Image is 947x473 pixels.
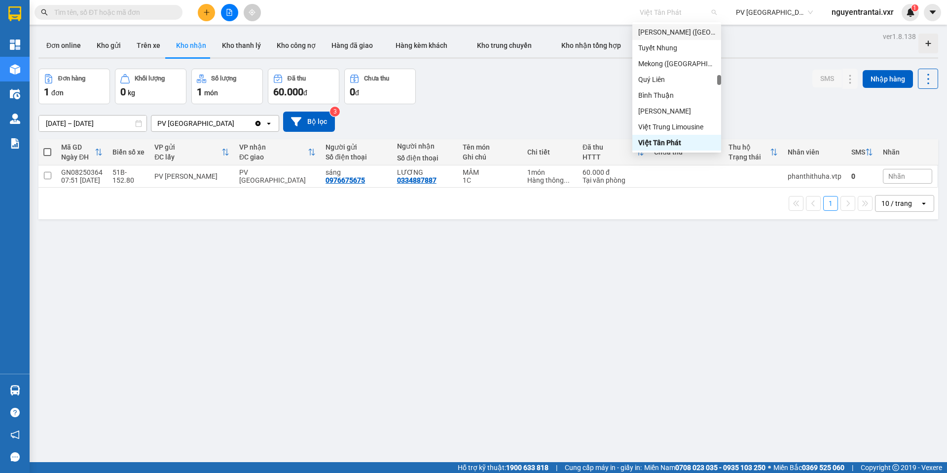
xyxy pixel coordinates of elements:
span: | [852,462,853,473]
span: question-circle [10,408,20,417]
span: kg [128,89,135,97]
div: 1C [463,176,517,184]
span: 1 [197,86,202,98]
input: Select a date range. [39,116,146,131]
div: ĐC giao [239,153,308,161]
svg: Clear value [254,119,262,127]
button: aim [244,4,261,21]
img: icon-new-feature [906,8,915,17]
div: 0 [851,172,873,180]
div: phanthithuha.vtp [788,172,841,180]
img: warehouse-icon [10,114,20,124]
img: warehouse-icon [10,89,20,99]
span: Miền Bắc [773,462,844,473]
span: Kho nhận tổng hợp [561,41,621,49]
button: Bộ lọc [283,112,335,132]
div: MÂM [463,168,517,176]
span: Hàng kèm khách [396,41,447,49]
span: Nhãn [888,172,905,180]
div: Tuyết Nhung [632,40,721,56]
span: PV Tân Bình [736,5,813,20]
div: HTTT [583,153,636,161]
span: plus [203,9,210,16]
div: Nhãn [883,148,932,156]
div: Tại văn phòng [583,176,644,184]
button: Chưa thu0đ [344,69,416,104]
button: Đã thu60.000đ [268,69,339,104]
div: 60.000 đ [583,168,644,176]
button: Kho công nợ [269,34,324,57]
span: nguyentrantai.vxr [824,6,902,18]
div: 0334887887 [397,176,437,184]
div: PV [GEOGRAPHIC_DATA] [239,168,316,184]
button: Số lượng1món [191,69,263,104]
div: 10 / trang [881,198,912,208]
div: sáng [326,168,387,176]
button: Khối lượng0kg [115,69,186,104]
button: Đơn hàng1đơn [38,69,110,104]
div: Ngày ĐH [61,153,95,161]
div: Đơn hàng [58,75,85,82]
th: Toggle SortBy [724,139,783,165]
div: Quý Liên [638,74,715,85]
div: Người gửi [326,143,387,151]
div: Minh Anh [632,103,721,119]
button: Kho thanh lý [214,34,269,57]
div: Bình Thuận [632,87,721,103]
span: copyright [892,464,899,471]
img: logo-vxr [8,6,21,21]
div: Việt Tân Phát [638,137,715,148]
th: Toggle SortBy [578,139,649,165]
div: PV [GEOGRAPHIC_DATA] [157,118,234,128]
button: caret-down [924,4,941,21]
span: caret-down [928,8,937,17]
input: Selected PV Tân Bình. [235,118,236,128]
div: Chi tiết [527,148,573,156]
div: PV [PERSON_NAME] [154,172,229,180]
div: Việt Tân Phát [632,135,721,151]
span: món [204,89,218,97]
div: Ghi chú [463,153,517,161]
span: 1 [44,86,49,98]
strong: 1900 633 818 [506,464,548,472]
img: dashboard-icon [10,39,20,50]
button: Hàng đã giao [324,34,381,57]
th: Toggle SortBy [846,139,878,165]
div: Khối lượng [135,75,165,82]
span: đ [303,89,307,97]
div: VP nhận [239,143,308,151]
span: Hỗ trợ kỹ thuật: [458,462,548,473]
div: Tuyết Nhung [638,42,715,53]
span: Miền Nam [644,462,765,473]
img: warehouse-icon [10,64,20,75]
span: search [41,9,48,16]
button: Kho nhận [168,34,214,57]
div: Nhân viên [788,148,841,156]
div: [PERSON_NAME] [638,106,715,117]
div: Tạo kho hàng mới [918,34,938,53]
div: ver 1.8.138 [883,31,916,42]
div: 1 món [527,168,573,176]
div: Mã GD [61,143,95,151]
div: Đã thu [288,75,306,82]
div: ĐC lấy [154,153,221,161]
sup: 1 [911,4,918,11]
button: Trên xe [129,34,168,57]
div: 07:51 [DATE] [61,176,103,184]
span: 1 [913,4,916,11]
div: Số điện thoại [397,154,453,162]
button: Nhập hàng [863,70,913,88]
div: SMS [851,148,865,156]
div: LƯƠNG [397,168,453,176]
svg: open [920,199,928,207]
div: Việt Trung Limousine [638,121,715,132]
span: Kho trung chuyển [477,41,532,49]
div: Việt Trung Limousine [632,119,721,135]
div: 51B-152.80 [112,168,145,184]
button: Đơn online [38,34,89,57]
th: Toggle SortBy [234,139,321,165]
span: Việt Tân Phát [640,5,717,20]
button: file-add [221,4,238,21]
span: message [10,452,20,462]
span: 0 [120,86,126,98]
